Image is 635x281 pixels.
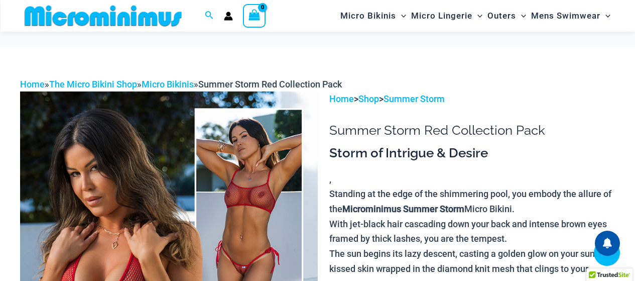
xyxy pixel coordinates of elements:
span: » » » [20,79,342,89]
a: Account icon link [224,12,233,21]
img: MM SHOP LOGO FLAT [21,5,186,27]
a: View Shopping Cart, empty [243,4,266,27]
a: Shop [358,93,379,104]
span: Summer Storm Red Collection Pack [198,79,342,89]
nav: Site Navigation [336,2,615,30]
h3: Storm of Intrigue & Desire [329,145,615,162]
a: Micro Bikinis [142,79,194,89]
a: Home [20,79,45,89]
a: Home [329,93,354,104]
a: Micro LingerieMenu ToggleMenu Toggle [409,3,485,29]
a: Search icon link [205,10,214,22]
a: Mens SwimwearMenu ToggleMenu Toggle [529,3,613,29]
p: > > [329,91,615,107]
b: Microminimus Summer Storm [342,204,464,214]
span: Outers [487,3,516,29]
span: Mens Swimwear [531,3,600,29]
span: Menu Toggle [516,3,526,29]
span: Menu Toggle [600,3,610,29]
a: Summer Storm [384,93,445,104]
span: Micro Lingerie [411,3,472,29]
h1: Summer Storm Red Collection Pack [329,123,615,138]
span: Menu Toggle [396,3,406,29]
span: Menu Toggle [472,3,482,29]
a: Micro BikinisMenu ToggleMenu Toggle [338,3,409,29]
span: Micro Bikinis [340,3,396,29]
a: OutersMenu ToggleMenu Toggle [485,3,529,29]
a: The Micro Bikini Shop [49,79,137,89]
